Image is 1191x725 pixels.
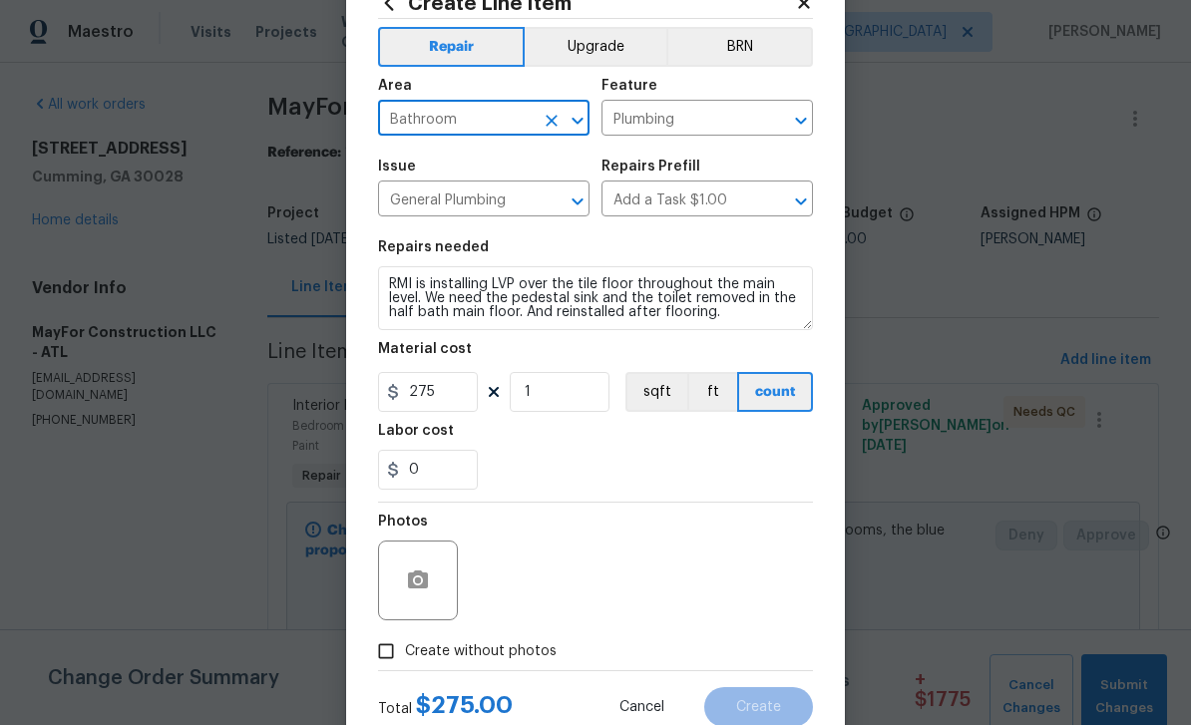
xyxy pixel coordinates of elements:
[378,342,472,356] h5: Material cost
[737,372,813,412] button: count
[687,372,737,412] button: ft
[787,107,815,135] button: Open
[378,79,412,93] h5: Area
[625,372,687,412] button: sqft
[736,700,781,715] span: Create
[538,107,566,135] button: Clear
[378,695,513,719] div: Total
[378,266,813,330] textarea: RMI is installing LVP over the tile floor throughout the main level. We need the pedestal sink an...
[619,700,664,715] span: Cancel
[378,424,454,438] h5: Labor cost
[416,693,513,717] span: $ 275.00
[378,27,525,67] button: Repair
[666,27,813,67] button: BRN
[601,160,700,174] h5: Repairs Prefill
[378,160,416,174] h5: Issue
[787,187,815,215] button: Open
[564,107,592,135] button: Open
[378,240,489,254] h5: Repairs needed
[378,515,428,529] h5: Photos
[525,27,667,67] button: Upgrade
[564,187,592,215] button: Open
[601,79,657,93] h5: Feature
[405,641,557,662] span: Create without photos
